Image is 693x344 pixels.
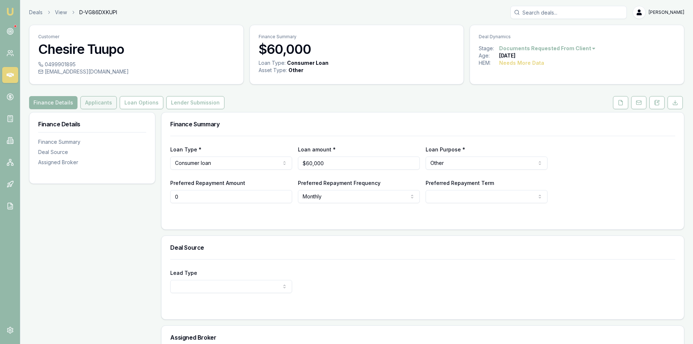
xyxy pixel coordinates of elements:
[479,59,499,67] div: HEM:
[165,96,226,109] a: Lender Submission
[55,9,67,16] a: View
[6,7,15,16] img: emu-icon-u.png
[38,121,146,127] h3: Finance Details
[38,61,235,68] div: 0499901895
[170,270,197,276] label: Lead Type
[259,42,455,56] h3: $60,000
[29,9,43,16] a: Deals
[510,6,627,19] input: Search deals
[38,34,235,40] p: Customer
[79,9,117,16] span: D-VG86DXKUPI
[259,67,287,74] div: Asset Type :
[29,9,117,16] nav: breadcrumb
[287,59,328,67] div: Consumer Loan
[259,59,286,67] div: Loan Type:
[170,180,245,186] label: Preferred Repayment Amount
[170,146,202,153] label: Loan Type *
[499,59,544,67] div: Needs More Data
[499,45,596,52] button: Documents Requested From Client
[479,45,499,52] div: Stage:
[38,68,235,75] div: [EMAIL_ADDRESS][DOMAIN_NAME]
[298,146,336,153] label: Loan amount *
[170,190,292,203] input: $
[479,34,675,40] p: Deal Dynamics
[288,67,303,74] div: Other
[170,121,675,127] h3: Finance Summary
[38,149,146,156] div: Deal Source
[298,180,381,186] label: Preferred Repayment Frequency
[29,96,79,109] a: Finance Details
[426,180,494,186] label: Preferred Repayment Term
[38,159,146,166] div: Assigned Broker
[649,9,684,15] span: [PERSON_NAME]
[170,335,675,340] h3: Assigned Broker
[479,52,499,59] div: Age:
[118,96,165,109] a: Loan Options
[166,96,224,109] button: Lender Submission
[170,245,675,250] h3: Deal Source
[38,138,146,146] div: Finance Summary
[426,146,465,153] label: Loan Purpose *
[499,52,515,59] div: [DATE]
[29,96,77,109] button: Finance Details
[80,96,117,109] button: Applicants
[38,42,235,56] h3: Chesire Tuupo
[298,157,420,170] input: $
[79,96,118,109] a: Applicants
[259,34,455,40] p: Finance Summary
[120,96,163,109] button: Loan Options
